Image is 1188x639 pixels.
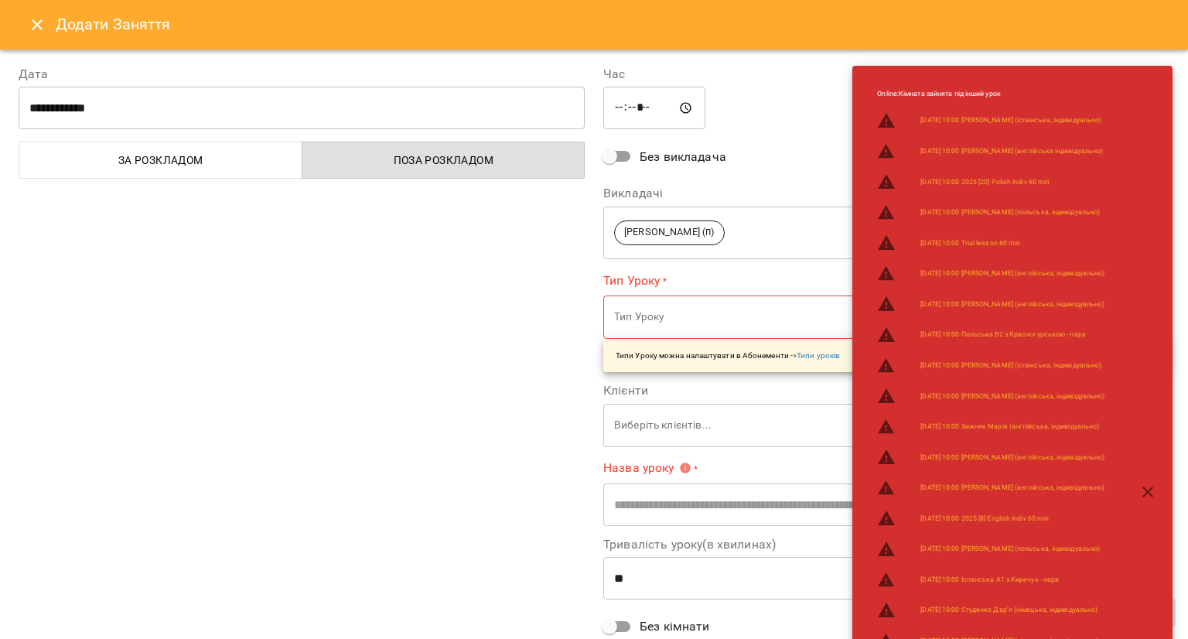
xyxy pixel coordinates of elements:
span: Поза розкладом [312,151,576,169]
button: Поза розкладом [302,142,585,179]
div: Тип Уроку [603,296,1169,340]
a: [DATE] 10:00 [PERSON_NAME] (англійська, індивідуально) [920,268,1104,278]
a: [DATE] 10:00 [PERSON_NAME] (англійська, індивідуально) [920,453,1104,463]
div: Виберіть клієнтів... [603,403,1169,447]
a: [DATE] 10:00 [PERSON_NAME] (польська, індивідуально) [920,207,1100,217]
a: [DATE] 10:00 Іспанська А1 з Киречук - пара [920,575,1059,585]
button: За розкладом [19,142,302,179]
p: Типи Уроку можна налаштувати в Абонементи -> [616,350,840,361]
span: Назва уроку [603,462,691,474]
a: [DATE] 10:00 [PERSON_NAME] (англійська, індивідуально) [920,391,1104,402]
label: Клієнти [603,384,1169,397]
p: Виберіть клієнтів... [614,418,1145,433]
a: [DATE] 10:00 2025 [20] Polish Indiv 60 min [920,177,1050,187]
svg: Вкажіть назву уроку або виберіть клієнтів [679,462,691,474]
a: [DATE] 10:00 [PERSON_NAME] (польська, індивідуально) [920,544,1100,554]
span: Без кімнати [640,617,710,636]
a: [DATE] 10:00 [PERSON_NAME] (іспанська, індивідуально) [920,361,1101,371]
a: [DATE] 10:00 Польська В2 з Красногурською - пара [920,330,1086,340]
span: Без викладача [640,148,726,166]
a: [DATE] 10:00 2025 [8] English Indiv 60 min [920,514,1049,524]
label: Дата [19,68,585,80]
label: Час [603,68,1169,80]
label: Тривалість уроку(в хвилинах) [603,538,1169,551]
a: [DATE] 10:00 [PERSON_NAME] (англійська, індивідуально) [920,299,1104,309]
a: [DATE] 10:00 Студенко Дарʼя (німецька, індивідуально) [920,605,1098,615]
p: Тип Уроку [614,309,1145,325]
a: [DATE] 10:00 Хижняк Марія (англійська, індивідуально) [920,422,1099,432]
label: Викладачі [603,187,1169,200]
li: Online : Кімната зайнята під інший урок [865,83,1117,105]
label: Тип Уроку [603,272,1169,289]
div: [PERSON_NAME] (п) [603,206,1169,259]
a: [DATE] 10:00 [PERSON_NAME] (іспанська, індивідуально) [920,115,1101,125]
span: [PERSON_NAME] (п) [615,225,724,240]
a: [DATE] 10:00 [PERSON_NAME] (англійська, індивідуально) [920,483,1104,493]
span: За розкладом [29,151,293,169]
a: [DATE] 10:00 Trial lesson 60 min [920,238,1020,248]
h6: Додати Заняття [56,12,1169,36]
a: [DATE] 10:00 [PERSON_NAME] (англійська індивідуально) [920,146,1103,156]
button: Close [19,6,56,43]
a: Типи уроків [797,351,840,360]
